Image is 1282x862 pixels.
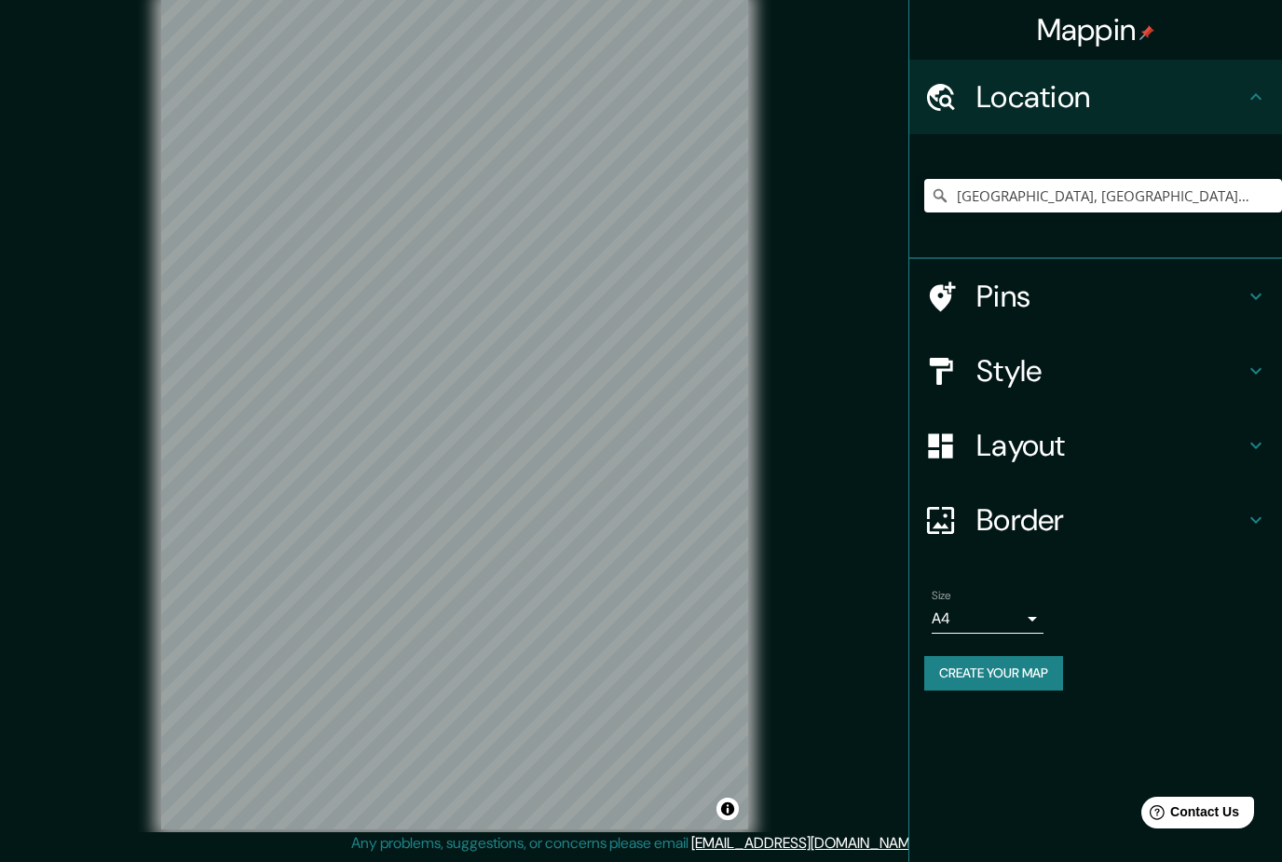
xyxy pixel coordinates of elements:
iframe: Help widget launcher [1116,789,1262,841]
div: Style [909,334,1282,408]
h4: Style [976,352,1245,390]
div: Layout [909,408,1282,483]
div: Pins [909,259,1282,334]
button: Create your map [924,656,1063,691]
h4: Border [976,501,1245,539]
p: Any problems, suggestions, or concerns please email . [351,832,924,855]
a: [EMAIL_ADDRESS][DOMAIN_NAME] [691,833,921,853]
button: Toggle attribution [716,798,739,820]
div: A4 [932,604,1043,634]
input: Pick your city or area [924,179,1282,212]
div: Location [909,60,1282,134]
h4: Mappin [1037,11,1155,48]
h4: Pins [976,278,1245,315]
h4: Layout [976,427,1245,464]
div: Border [909,483,1282,557]
h4: Location [976,78,1245,116]
label: Size [932,588,951,604]
img: pin-icon.png [1139,25,1154,40]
